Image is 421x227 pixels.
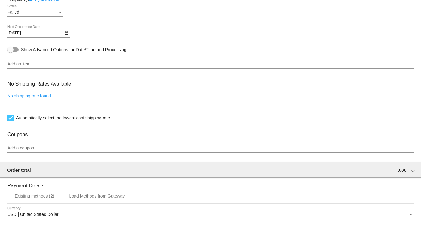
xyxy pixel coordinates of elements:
h3: No Shipping Rates Available [7,77,71,91]
input: Next Occurrence Date [7,31,63,36]
a: No shipping rate found [7,93,51,98]
h3: Payment Details [7,178,414,189]
mat-select: Currency [7,212,414,217]
button: Open calendar [63,29,70,36]
span: Failed [7,10,19,15]
span: Show Advanced Options for Date/Time and Processing [21,47,126,53]
div: Load Methods from Gateway [69,194,125,198]
input: Add a coupon [7,146,414,151]
div: Existing methods (2) [15,194,54,198]
span: USD | United States Dollar [7,212,58,217]
mat-select: Status [7,10,63,15]
span: Order total [7,167,31,173]
h3: Coupons [7,127,414,137]
input: Add an item [7,62,414,67]
span: Automatically select the lowest cost shipping rate [16,114,110,122]
span: 0.00 [398,167,406,173]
